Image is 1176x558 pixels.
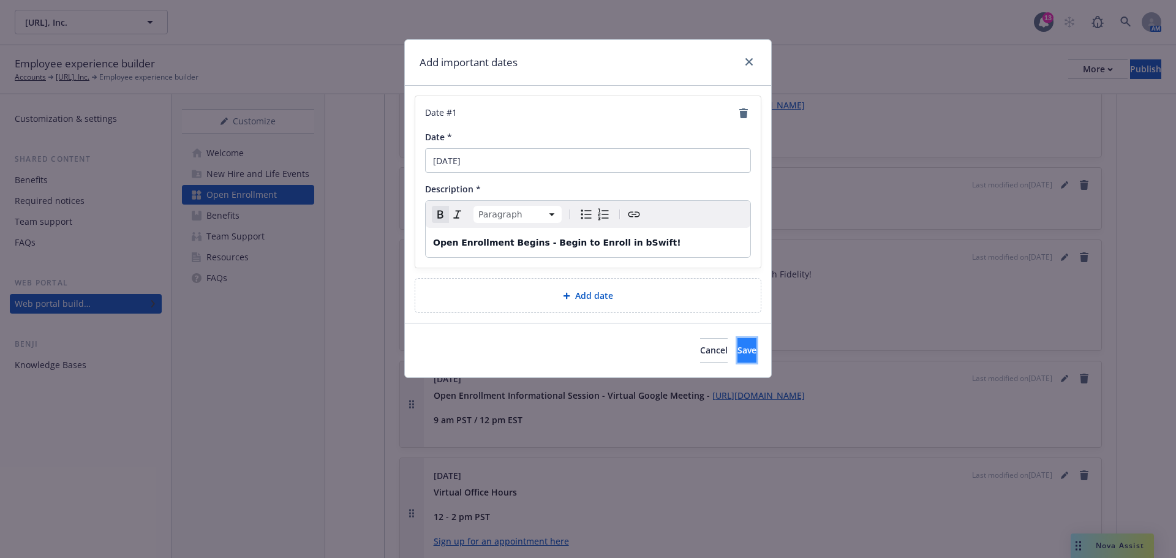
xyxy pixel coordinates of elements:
div: editable markdown [426,228,750,257]
button: Italic [449,206,466,223]
input: Add date here [425,148,751,173]
button: Create link [625,206,643,223]
button: Cancel [700,338,728,363]
button: Numbered list [595,206,612,223]
strong: Open Enrollment Begins - Begin to Enroll in bSwift! [433,238,681,247]
button: Save [737,338,756,363]
a: close [742,55,756,69]
span: Save [737,344,756,356]
h1: Add important dates [420,55,518,70]
span: Date * [425,131,452,143]
div: Add date [415,278,761,313]
button: Block type [473,206,562,223]
div: toggle group [578,206,612,223]
button: Bulleted list [578,206,595,223]
button: Remove bold [432,206,449,223]
span: Date # 1 [425,106,457,121]
span: Cancel [700,344,728,356]
span: Description * [425,183,481,195]
a: remove [736,106,751,121]
span: Add date [575,289,613,302]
